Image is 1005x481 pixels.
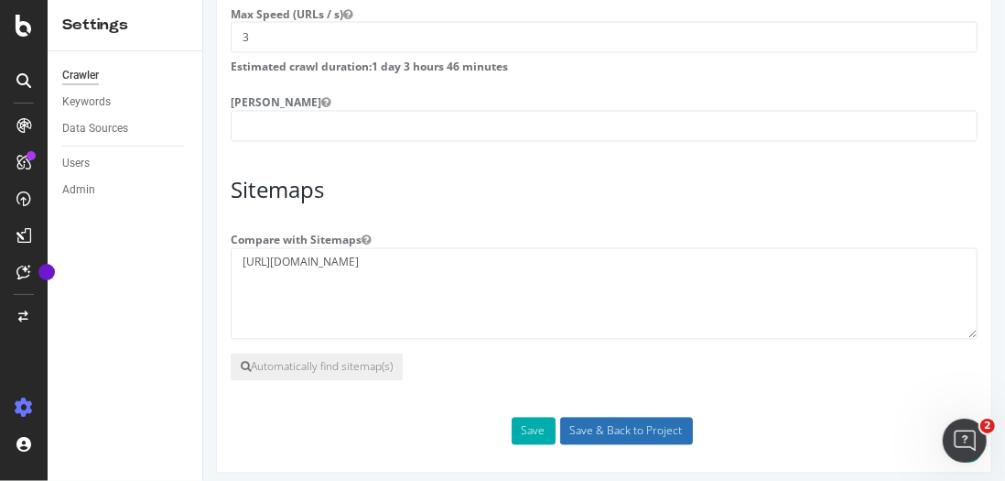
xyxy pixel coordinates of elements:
a: Crawler [62,66,189,85]
label: [PERSON_NAME] [14,89,141,111]
label: Compare with Sitemaps [14,226,181,248]
textarea: [URL][DOMAIN_NAME] [27,248,774,340]
a: Data Sources [62,119,189,138]
a: Admin [62,180,189,200]
span: 2 [980,419,995,433]
div: Crawler [62,66,99,85]
a: Keywords [62,93,189,112]
input: Save & Back to Project [357,418,490,445]
button: Compare with Sitemaps [158,233,167,248]
button: [PERSON_NAME] [118,95,127,111]
label: Estimated crawl duration: [27,53,305,75]
div: Admin [62,180,95,200]
div: Users [62,154,90,173]
h3: Sitemaps [27,179,774,202]
div: Settings [62,15,188,36]
button: Max Speed (URLs / s) [140,6,149,22]
a: Users [62,154,189,173]
span: 1 day 3 hours 46 minutes [168,60,305,75]
button: Save [308,418,352,445]
button: Automatically find sitemap(s) [27,354,200,381]
div: Keywords [62,93,111,112]
div: Data Sources [62,119,128,138]
div: Tooltip anchor [38,264,55,280]
iframe: Intercom live chat [943,419,987,463]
